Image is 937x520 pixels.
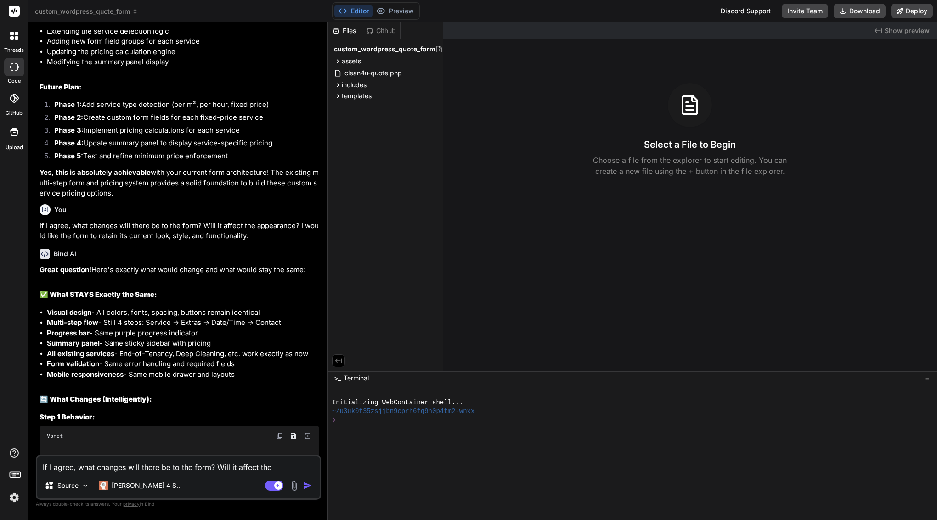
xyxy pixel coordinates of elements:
[112,481,180,490] p: [PERSON_NAME] 4 S..
[715,4,776,18] div: Discord Support
[47,36,319,47] li: Adding new form field groups for each service
[57,481,79,490] p: Source
[54,205,67,214] h6: You
[106,454,161,462] span: "Deep Cleaning"
[253,454,279,462] span: Future:
[47,338,319,349] li: - Same sticky sidebar with pricing
[923,371,931,386] button: −
[40,83,82,91] strong: Future Plan:
[834,4,886,18] button: Download
[328,26,362,35] div: Files
[6,109,23,117] label: GitHub
[47,432,63,440] span: Vbnet
[47,349,319,359] li: - End-of-Tenancy, Deep Cleaning, etc. work exactly as now
[40,395,152,403] strong: 🔄 What Changes (Intelligently):
[47,308,319,318] li: - All colors, fonts, spacing, buttons remain identical
[81,482,89,490] img: Pick Models
[35,7,138,16] span: custom_wordpress_quote_form
[47,318,319,328] li: - Still 4 steps: Service → Extras → Date/Time → Contact
[47,138,319,151] li: Update summary panel to display service-specific pricing
[342,80,367,89] span: includes
[47,359,319,369] li: - Same error handling and required fields
[54,249,76,258] h6: Bind AI
[342,56,361,66] span: assets
[47,26,319,37] li: Extending the service detection logic
[47,369,319,380] li: - Same mobile drawer and layouts
[47,329,90,337] strong: Progress bar
[334,374,341,383] span: >_
[289,481,299,491] img: attachment
[40,168,151,177] strong: Yes, this is absolutely achievable
[47,454,77,462] span: Current:
[344,374,369,383] span: Terminal
[782,4,828,18] button: Invite Team
[332,416,336,425] span: ❯
[99,481,108,490] img: Claude 4 Sonnet
[47,318,98,327] strong: Multi-step flow
[6,490,22,505] img: settings
[332,407,475,416] span: ~/u3uk0f35zsjjbn9cprh6fq9h0p4tm2-wnxx
[80,454,102,462] span: Select
[344,67,403,78] span: clean4u-quote.php
[40,265,319,275] p: Here's exactly what would change and what would stay the same:
[47,453,312,482] code: → Shows size field → Shows size field (SAME) → Shows mattress quantity fields ( )
[40,413,95,421] strong: Step 1 Behavior:
[47,151,319,164] li: Test and refine minimum price enforcement
[925,374,930,383] span: −
[334,45,435,54] span: custom_wordpress_quote_form
[54,139,84,147] strong: Phase 4:
[332,398,463,407] span: Initializing WebContainer shell...
[4,46,24,54] label: threads
[40,168,319,199] p: with your current form architecture! The existing multi-step form and pricing system provides a s...
[303,481,312,490] img: icon
[47,328,319,339] li: - Same purple progress indicator
[373,5,418,17] button: Preview
[47,47,319,57] li: Updating the pricing calculation engine
[6,144,23,151] label: Upload
[47,57,319,67] li: Modifying the summary panel display
[47,349,114,358] strong: All existing services
[54,100,82,109] strong: Phase 1:
[8,77,21,85] label: code
[587,155,793,177] p: Choose a file from the explorer to start editing. You can create a new file using the + button in...
[644,138,736,151] h3: Select a File to Begin
[334,5,373,17] button: Editor
[123,501,140,507] span: privacy
[286,454,308,462] span: Select
[40,265,91,274] strong: Great question!
[287,430,300,442] button: Save file
[362,26,400,35] div: Github
[36,500,321,509] p: Always double-check its answers. Your in Bind
[54,126,84,134] strong: Phase 3:
[885,26,930,35] span: Show preview
[54,113,83,122] strong: Phase 2:
[47,125,319,138] li: Implement pricing calculations for each service
[40,290,157,299] strong: ✅ What STAYS Exactly the Same:
[187,454,216,462] span: property
[40,221,319,241] p: If I agree, what changes will there be to the form? Will it affect the appearance? I would like t...
[47,370,124,379] strong: Mobile responsiveness
[276,432,283,440] img: copy
[47,100,319,112] li: Add service type detection (per m², per hour, fixed price)
[47,339,100,347] strong: Summary panel
[304,432,312,440] img: Open in Browser
[342,91,372,101] span: templates
[47,359,99,368] strong: Form validation
[54,151,83,160] strong: Phase 5:
[891,4,933,18] button: Deploy
[47,308,91,317] strong: Visual design
[47,112,319,125] li: Create custom form fields for each fixed-price service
